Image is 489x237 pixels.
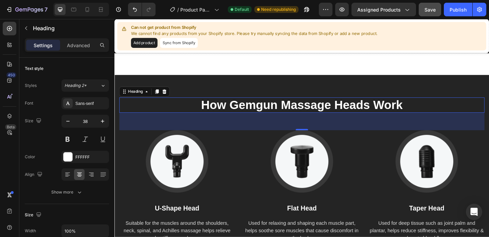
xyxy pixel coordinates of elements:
[128,3,156,16] div: Undo/Redo
[235,6,249,13] span: Default
[25,83,37,89] div: Styles
[170,121,238,189] img: Alt Image
[6,72,16,78] div: 450
[351,3,416,16] button: Assigned Products
[3,3,51,16] button: 7
[44,5,48,14] p: 7
[25,211,43,220] div: Size
[62,225,109,237] input: Auto
[67,42,90,49] p: Advanced
[419,3,441,16] button: Save
[25,154,35,160] div: Color
[25,66,43,72] div: Text style
[424,7,436,13] span: Save
[25,186,109,198] button: Show more
[25,116,43,126] div: Size
[114,19,489,237] iframe: Design area
[65,83,87,89] span: Heading 2*
[75,101,107,107] div: Sans-serif
[5,124,16,130] div: Beta
[25,100,33,106] div: Font
[61,79,109,92] button: Heading 2*
[75,154,107,160] div: FFFFFF
[180,6,212,13] span: Product Page - [DATE] 08:09:34
[466,204,482,220] div: Open Intercom Messenger
[450,6,467,13] div: Publish
[177,6,179,13] span: /
[34,121,102,189] img: Alt Image
[6,86,402,102] p: How Gemgun Massage Heads Work
[142,200,266,211] p: Flat Head
[25,228,36,234] div: Width
[277,200,402,211] p: Taper Head
[33,24,106,32] p: Heading
[34,42,53,49] p: Settings
[306,121,374,189] img: Alt Image
[51,189,83,196] div: Show more
[25,170,44,179] div: Align
[14,76,32,82] div: Heading
[261,6,296,13] span: Need republishing
[444,3,472,16] button: Publish
[6,200,130,211] p: U-Shape Head
[357,6,401,13] span: Assigned Products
